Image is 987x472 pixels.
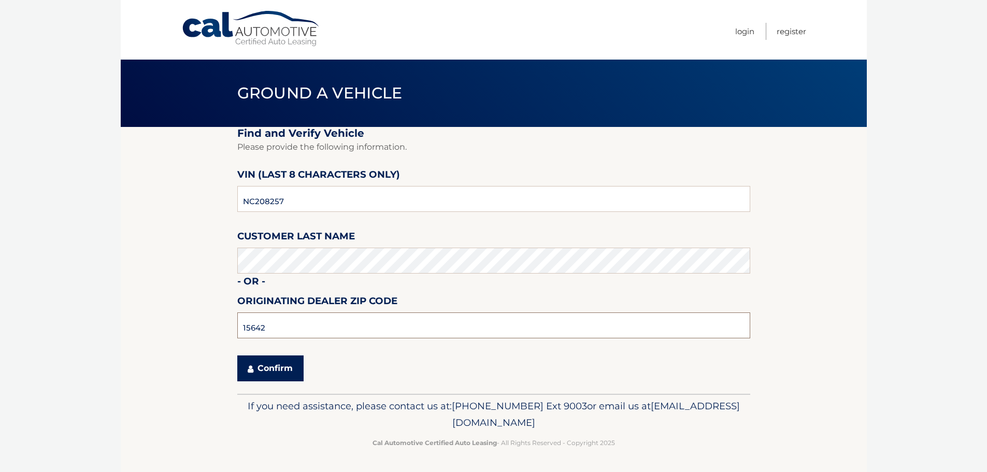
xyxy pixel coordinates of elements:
span: Ground a Vehicle [237,83,403,103]
label: Customer Last Name [237,228,355,248]
a: Cal Automotive [181,10,321,47]
p: If you need assistance, please contact us at: or email us at [244,398,743,431]
h2: Find and Verify Vehicle [237,127,750,140]
label: - or - [237,274,265,293]
a: Register [777,23,806,40]
button: Confirm [237,355,304,381]
strong: Cal Automotive Certified Auto Leasing [373,439,497,447]
p: - All Rights Reserved - Copyright 2025 [244,437,743,448]
label: Originating Dealer Zip Code [237,293,397,312]
label: VIN (last 8 characters only) [237,167,400,186]
span: [PHONE_NUMBER] Ext 9003 [452,400,587,412]
a: Login [735,23,754,40]
p: Please provide the following information. [237,140,750,154]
